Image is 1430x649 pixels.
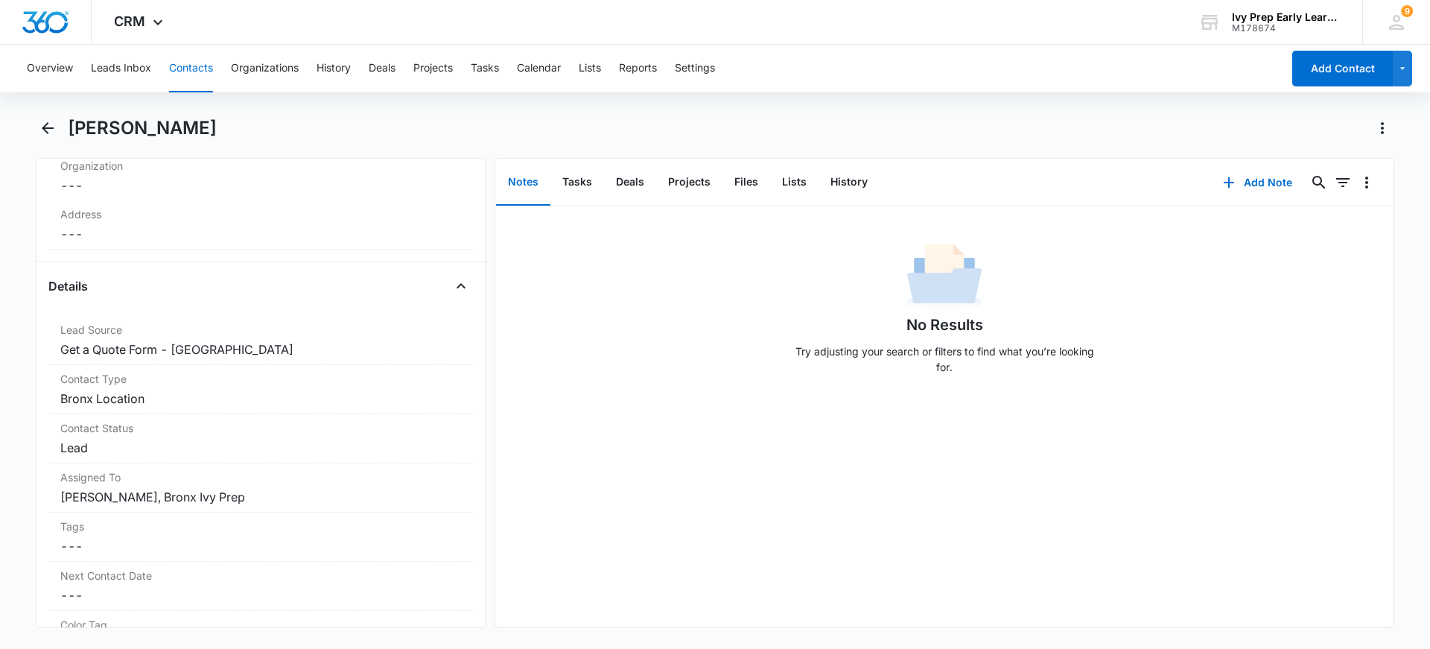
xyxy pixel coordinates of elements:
div: Contact StatusLead [48,414,473,463]
button: Overview [27,45,73,92]
button: Deals [604,159,656,206]
dd: --- [60,537,461,555]
button: Notes [496,159,550,206]
div: Address--- [48,200,473,250]
button: Close [449,274,473,298]
button: Settings [675,45,715,92]
div: Lead SourceGet a Quote Form - [GEOGRAPHIC_DATA] [48,316,473,365]
dd: --- [60,586,461,604]
button: Lists [579,45,601,92]
h1: No Results [906,314,983,336]
label: Contact Type [60,371,461,387]
label: Next Contact Date [60,568,461,583]
button: Leads Inbox [91,45,151,92]
div: notifications count [1401,5,1413,17]
dd: Get a Quote Form - [GEOGRAPHIC_DATA] [60,341,461,358]
label: Address [60,206,461,222]
div: Assigned To[PERSON_NAME], Bronx Ivy Prep [48,463,473,513]
label: Assigned To [60,469,461,485]
label: Organization [60,158,461,174]
div: Contact TypeBronx Location [48,365,473,414]
h4: Details [48,277,88,295]
button: Lists [770,159,819,206]
button: Add Note [1208,165,1307,200]
div: Next Contact Date--- [48,562,473,611]
dd: Bronx Location [60,390,461,408]
h1: [PERSON_NAME] [68,117,217,139]
button: Tasks [471,45,499,92]
button: Projects [656,159,722,206]
button: History [819,159,880,206]
label: Tags [60,519,461,534]
div: Tags--- [48,513,473,562]
button: Back [36,116,59,140]
span: CRM [114,13,145,29]
button: Overflow Menu [1355,171,1379,194]
button: Organizations [231,45,299,92]
div: Organization--- [48,152,473,200]
span: 9 [1401,5,1413,17]
dd: Lead [60,439,461,457]
label: Lead Source [60,322,461,338]
div: account name [1232,11,1341,23]
button: Projects [413,45,453,92]
button: Search... [1307,171,1331,194]
dd: --- [60,225,461,243]
img: No Data [907,239,982,314]
button: Contacts [169,45,213,92]
label: Color Tag [60,617,461,633]
dd: [PERSON_NAME], Bronx Ivy Prep [60,488,461,506]
button: Filters [1331,171,1355,194]
dd: --- [60,177,461,194]
button: Reports [619,45,657,92]
button: Calendar [517,45,561,92]
button: Deals [369,45,395,92]
label: Contact Status [60,420,461,436]
p: Try adjusting your search or filters to find what you’re looking for. [788,344,1101,375]
div: account id [1232,23,1341,34]
button: Actions [1370,116,1394,140]
button: History [317,45,351,92]
button: Add Contact [1292,51,1393,86]
button: Files [722,159,770,206]
button: Tasks [550,159,604,206]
